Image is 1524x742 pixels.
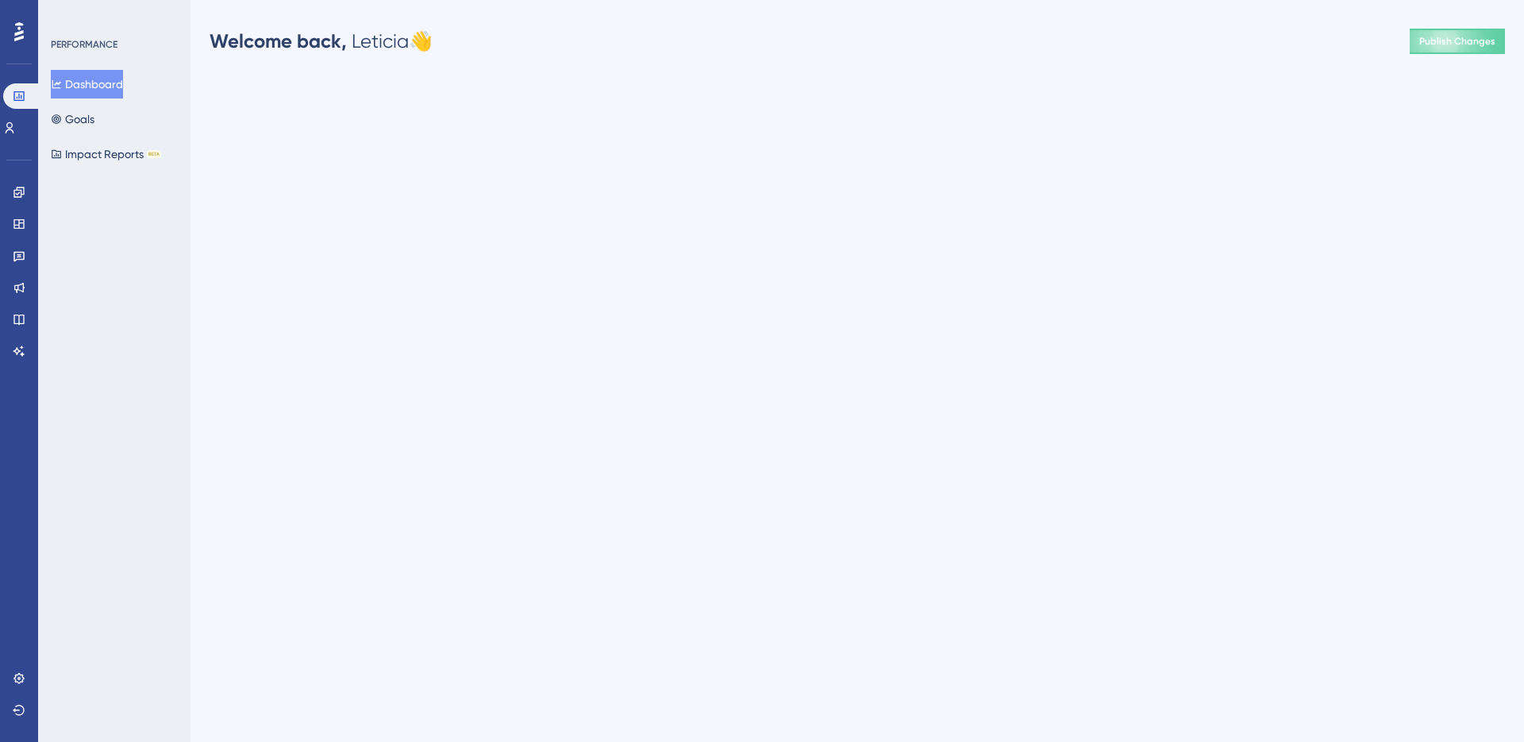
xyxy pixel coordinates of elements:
div: Leticia 👋 [210,29,433,54]
div: BETA [147,150,161,158]
span: Publish Changes [1419,35,1495,48]
div: PERFORMANCE [51,38,117,51]
button: Impact ReportsBETA [51,140,161,168]
button: Publish Changes [1410,29,1505,54]
button: Goals [51,105,94,133]
button: Dashboard [51,70,123,99]
span: Welcome back, [210,29,347,52]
